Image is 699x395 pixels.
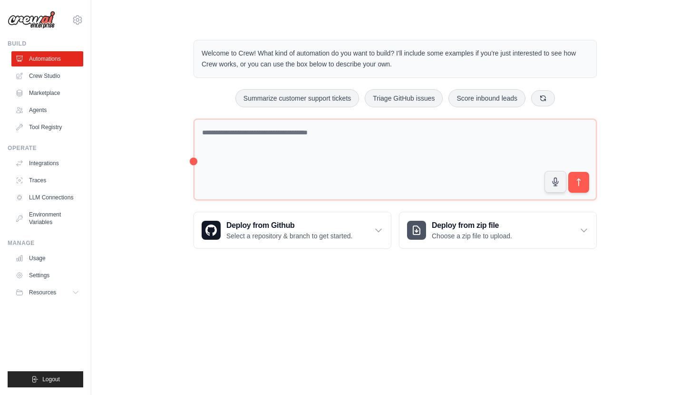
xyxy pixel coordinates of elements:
a: Traces [11,173,83,188]
div: Manage [8,239,83,247]
a: Agents [11,103,83,118]
span: Logout [42,376,60,383]
span: Resources [29,289,56,296]
span: Step 1 [524,310,544,317]
a: Environment Variables [11,207,83,230]
p: Select a repository & branch to get started. [226,231,352,241]
button: Logout [8,371,83,387]
img: Logo [8,11,55,29]
a: Tool Registry [11,120,83,135]
a: LLM Connections [11,190,83,205]
a: Usage [11,251,83,266]
button: Triage GitHub issues [365,89,443,107]
h3: Deploy from Github [226,220,352,231]
button: Resources [11,285,83,300]
button: Close walkthrough [670,308,677,315]
p: Describe the automation you want to build, select an example option, or use the microphone to spe... [517,337,665,368]
div: Operate [8,144,83,152]
a: Crew Studio [11,68,83,84]
h3: Create an automation [517,320,665,333]
a: Settings [11,268,83,283]
button: Score inbound leads [448,89,525,107]
div: Build [8,40,83,47]
h3: Deploy from zip file [432,220,512,231]
p: Welcome to Crew! What kind of automation do you want to build? I'll include some examples if you'... [202,48,589,70]
a: Integrations [11,156,83,171]
a: Automations [11,51,83,66]
a: Marketplace [11,85,83,101]
p: Choose a zip file to upload. [432,231,512,241]
button: Summarize customer support tickets [235,89,359,107]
